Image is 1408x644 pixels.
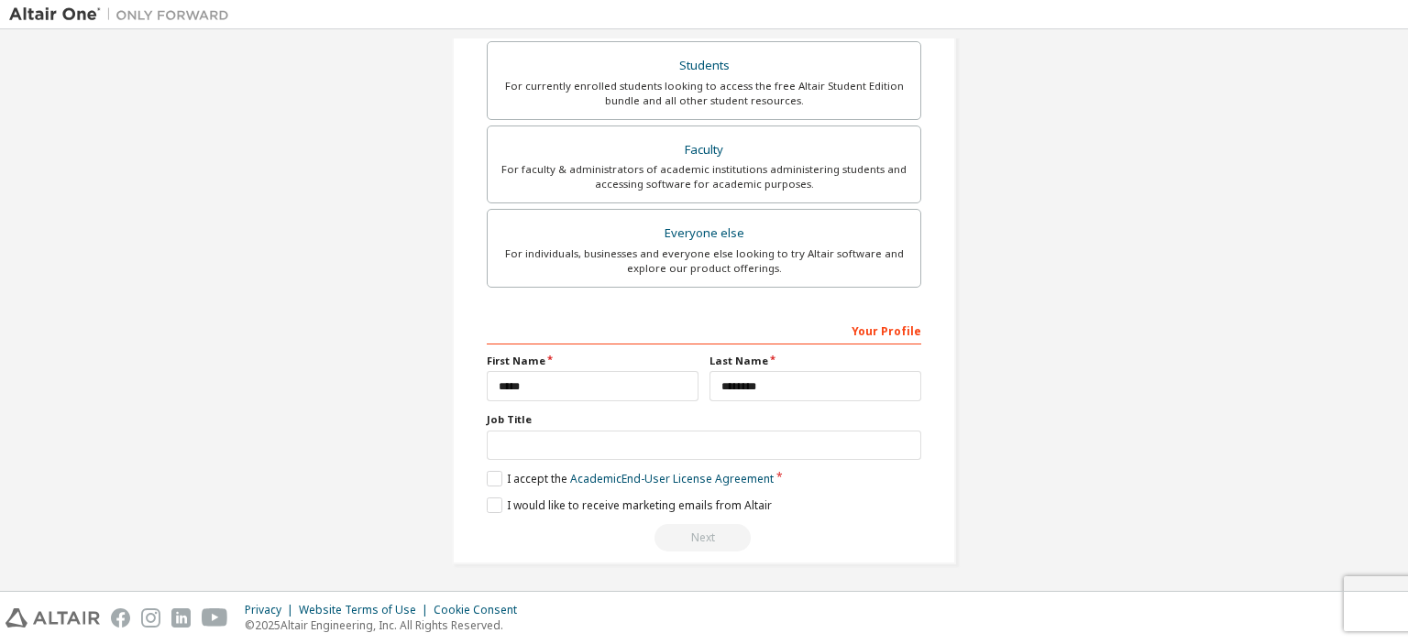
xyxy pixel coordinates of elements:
[487,524,921,551] div: Read and acccept EULA to continue
[9,5,238,24] img: Altair One
[499,162,909,191] div: For faculty & administrators of academic institutions administering students and accessing softwa...
[202,608,228,628] img: youtube.svg
[499,79,909,108] div: For currently enrolled students looking to access the free Altair Student Edition bundle and all ...
[245,617,528,633] p: © 2025 Altair Engineering, Inc. All Rights Reserved.
[141,608,160,628] img: instagram.svg
[245,603,299,617] div: Privacy
[111,608,130,628] img: facebook.svg
[487,315,921,344] div: Your Profile
[499,221,909,246] div: Everyone else
[499,53,909,79] div: Students
[487,471,774,486] label: I accept the
[499,137,909,163] div: Faculty
[570,471,774,486] a: Academic End-User License Agreement
[434,603,528,617] div: Cookie Consent
[5,608,100,628] img: altair_logo.svg
[171,608,191,628] img: linkedin.svg
[499,246,909,276] div: For individuals, businesses and everyone else looking to try Altair software and explore our prod...
[299,603,434,617] div: Website Terms of Use
[487,497,772,513] label: I would like to receive marketing emails from Altair
[709,354,921,368] label: Last Name
[487,412,921,427] label: Job Title
[487,354,698,368] label: First Name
